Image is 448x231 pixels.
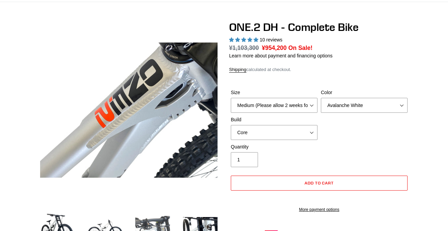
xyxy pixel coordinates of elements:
[321,89,408,96] label: Color
[231,176,408,191] button: Add to cart
[229,53,332,58] a: Learn more about payment and financing options
[231,143,317,150] label: Quantity
[262,45,287,51] span: ¥954,200
[305,180,334,185] span: Add to cart
[260,37,282,42] span: 10 reviews
[231,89,317,96] label: Size
[288,43,312,52] span: On Sale!
[229,45,259,51] s: ¥1,103,300
[229,67,246,73] a: Shipping
[231,116,317,123] label: Build
[231,207,408,213] a: More payment options
[229,21,409,34] h1: ONE.2 DH - Complete Bike
[229,37,260,42] span: 5.00 stars
[229,66,409,73] div: calculated at checkout.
